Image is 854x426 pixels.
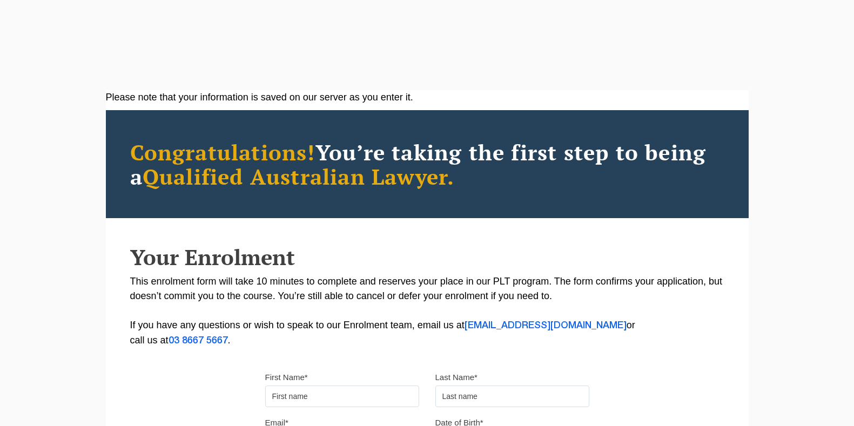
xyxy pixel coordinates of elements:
a: [EMAIL_ADDRESS][DOMAIN_NAME] [465,321,627,330]
label: First Name* [265,372,308,383]
label: Last Name* [435,372,478,383]
input: First name [265,386,419,407]
p: This enrolment form will take 10 minutes to complete and reserves your place in our PLT program. ... [130,274,724,348]
span: Qualified Australian Lawyer. [143,162,455,191]
span: Congratulations! [130,138,315,166]
div: Please note that your information is saved on our server as you enter it. [106,90,749,105]
h2: Your Enrolment [130,245,724,269]
h2: You’re taking the first step to being a [130,140,724,188]
a: 03 8667 5667 [169,336,228,345]
input: Last name [435,386,589,407]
